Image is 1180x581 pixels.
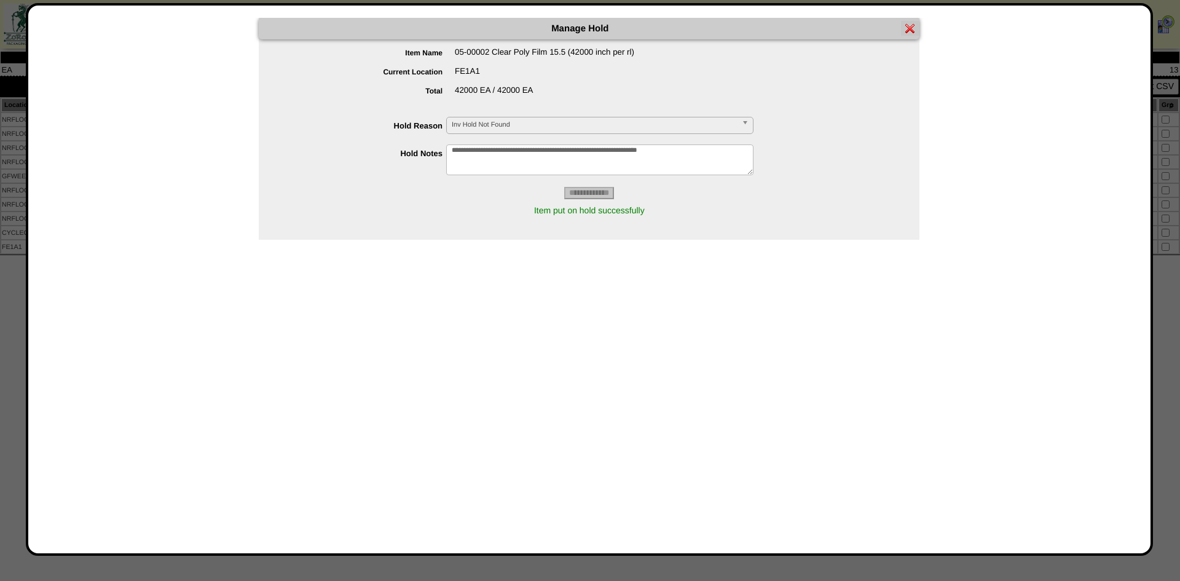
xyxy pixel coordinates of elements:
[283,149,446,158] label: Hold Notes
[283,68,455,76] label: Current Location
[283,87,455,95] label: Total
[283,121,446,130] label: Hold Reason
[905,23,915,33] img: error.gif
[283,85,919,105] div: 42000 EA / 42000 EA
[452,117,737,132] span: Inv Hold Not Found
[259,18,919,39] div: Manage Hold
[259,199,919,221] div: Item put on hold successfully
[283,49,455,57] label: Item Name
[283,66,919,85] div: FE1A1
[283,47,919,66] div: 05-00002 Clear Poly Film 15.5 (42000 inch per rl)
